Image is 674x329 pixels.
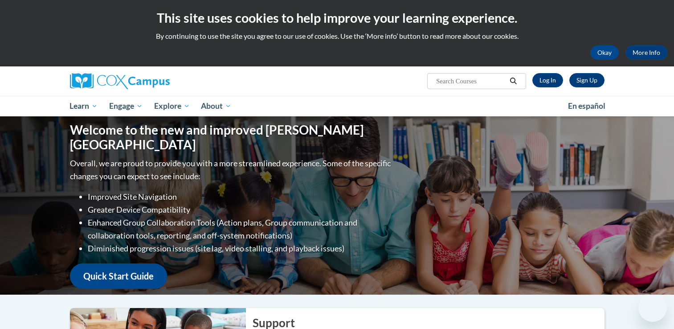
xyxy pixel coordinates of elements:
span: En español [568,101,605,111]
span: Explore [154,101,190,111]
li: Enhanced Group Collaboration Tools (Action plans, Group communication and collaboration tools, re... [88,216,393,242]
h2: This site uses cookies to help improve your learning experience. [7,9,667,27]
li: Diminished progression issues (site lag, video stalling, and playback issues) [88,242,393,255]
a: Learn [64,96,104,116]
button: Okay [590,45,619,60]
li: Greater Device Compatibility [88,203,393,216]
a: Explore [148,96,196,116]
a: About [195,96,237,116]
input: Search Courses [435,76,507,86]
a: More Info [625,45,667,60]
p: By continuing to use the site you agree to our use of cookies. Use the ‘More info’ button to read... [7,31,667,41]
a: Engage [103,96,148,116]
h1: Welcome to the new and improved [PERSON_NAME][GEOGRAPHIC_DATA] [70,123,393,152]
iframe: Button to launch messaging window [638,293,667,322]
span: About [201,101,231,111]
span: Engage [109,101,143,111]
img: Cox Campus [70,73,170,89]
li: Improved Site Navigation [88,190,393,203]
span: Learn [69,101,98,111]
div: Main menu [57,96,618,116]
a: Log In [532,73,563,87]
a: En español [562,97,611,115]
a: Register [569,73,605,87]
button: Search [507,76,520,86]
a: Quick Start Guide [70,263,167,289]
p: Overall, we are proud to provide you with a more streamlined experience. Some of the specific cha... [70,157,393,183]
a: Cox Campus [70,73,239,89]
